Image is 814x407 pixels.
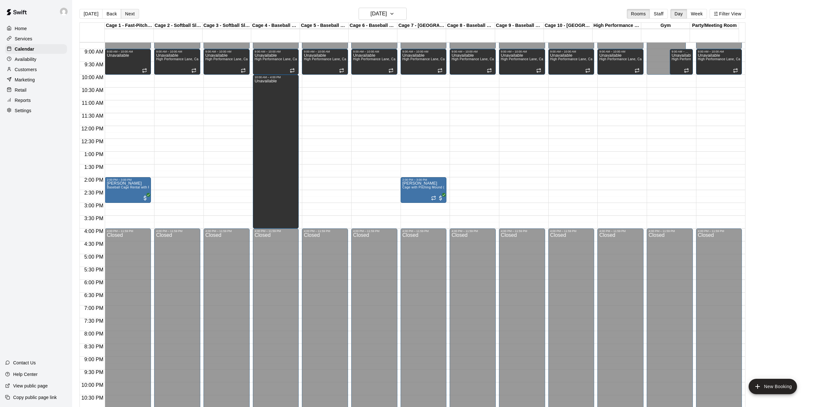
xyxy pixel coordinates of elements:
[15,66,37,73] p: Customers
[499,49,545,75] div: 9:00 AM – 10:00 AM: Unavailable
[205,50,248,53] div: 9:00 AM – 10:00 AM
[13,394,57,401] p: Copy public page link
[450,49,496,75] div: 9:00 AM – 10:00 AM: Unavailable
[733,68,738,73] span: Recurring event
[501,229,543,233] div: 4:00 PM – 11:59 PM
[670,9,687,19] button: Day
[690,23,739,29] div: Party/Meeting Room
[670,49,693,75] div: 9:00 AM – 10:00 AM: Unavailable
[585,68,590,73] span: Recurring event
[749,379,797,394] button: add
[255,50,297,53] div: 9:00 AM – 10:00 AM
[698,50,740,53] div: 9:00 AM – 10:00 AM
[105,23,154,29] div: Cage 1 - Fast-Pitch Machine and Automatic Baseball Hack Attack Pitching Machine
[83,267,105,272] span: 5:30 PM
[5,96,67,105] a: Reports
[83,49,105,54] span: 9:00 AM
[13,371,37,378] p: Help Center
[635,68,640,73] span: Recurring event
[388,68,394,73] span: Recurring event
[487,68,492,73] span: Recurring event
[5,85,67,95] a: Retail
[83,331,105,336] span: 8:00 PM
[5,106,67,115] a: Settings
[83,318,105,324] span: 7:30 PM
[154,23,203,29] div: Cage 2 - Softball Slo-pitch Iron [PERSON_NAME] & Hack Attack Baseball Pitching Machine
[83,344,105,349] span: 8:30 PM
[548,49,594,75] div: 9:00 AM – 10:00 AM: Unavailable
[593,23,641,29] div: High Performance Lane
[107,50,149,53] div: 9:00 AM – 10:00 AM
[142,195,148,201] span: All customers have paid
[59,5,72,18] div: Joe Florio
[253,75,299,228] div: 10:00 AM – 4:00 PM: Unavailable
[105,49,151,75] div: 9:00 AM – 10:00 AM: Unavailable
[501,50,543,53] div: 9:00 AM – 10:00 AM
[290,68,295,73] span: Recurring event
[5,75,67,85] a: Marketing
[156,229,198,233] div: 4:00 PM – 11:59 PM
[403,229,445,233] div: 4:00 PM – 11:59 PM
[5,54,67,64] a: Availability
[397,23,446,29] div: Cage 7 - [GEOGRAPHIC_DATA]
[191,68,196,73] span: Recurring event
[107,186,208,189] span: Baseball Cage Rental with Pitching Machine (4 People Maximum!)
[403,178,445,181] div: 2:00 PM – 3:00 PM
[446,23,495,29] div: Cage 8 - Baseball Pitching Machine
[650,9,668,19] button: Staff
[80,126,105,131] span: 12:00 PM
[696,49,742,75] div: 9:00 AM – 10:00 AM: Unavailable
[83,370,105,375] span: 9:30 PM
[641,23,690,29] div: Gym
[403,186,476,189] span: Cage with Pitching Mound (4 People Maximum!)
[102,9,121,19] button: Back
[304,50,346,53] div: 9:00 AM – 10:00 AM
[5,24,67,33] div: Home
[304,229,346,233] div: 4:00 PM – 11:59 PM
[253,49,299,75] div: 9:00 AM – 10:00 AM: Unavailable
[710,9,745,19] button: Filter View
[205,229,248,233] div: 4:00 PM – 11:59 PM
[302,49,348,75] div: 9:00 AM – 10:00 AM: Unavailable
[203,49,250,75] div: 9:00 AM – 10:00 AM: Unavailable
[698,229,740,233] div: 4:00 PM – 11:59 PM
[597,49,644,75] div: 9:00 AM – 10:00 AM: Unavailable
[15,87,27,93] p: Retail
[351,49,397,75] div: 9:00 AM – 10:00 AM: Unavailable
[599,50,642,53] div: 9:00 AM – 10:00 AM
[156,50,198,53] div: 9:00 AM – 10:00 AM
[544,23,593,29] div: Cage 10 - [GEOGRAPHIC_DATA]
[107,229,149,233] div: 4:00 PM – 11:59 PM
[452,229,494,233] div: 4:00 PM – 11:59 PM
[15,46,34,52] p: Calendar
[684,68,689,73] span: Recurring event
[15,97,31,104] p: Reports
[80,382,105,388] span: 10:00 PM
[121,9,139,19] button: Next
[80,100,105,106] span: 11:00 AM
[203,23,251,29] div: Cage 3 - Softball Slo-pitch Iron [PERSON_NAME] & Baseball Pitching Machine
[550,50,593,53] div: 9:00 AM – 10:00 AM
[437,68,443,73] span: Recurring event
[83,357,105,362] span: 9:00 PM
[83,280,105,285] span: 6:00 PM
[80,87,105,93] span: 10:30 AM
[15,56,37,62] p: Availability
[80,139,105,144] span: 12:30 PM
[452,50,494,53] div: 9:00 AM – 10:00 AM
[15,36,32,42] p: Services
[105,177,151,203] div: 2:00 PM – 3:00 PM: Simon Lee
[401,49,447,75] div: 9:00 AM – 10:00 AM: Unavailable
[154,49,200,75] div: 9:00 AM – 10:00 AM: Unavailable
[672,50,691,53] div: 9:00 AM – 10:00 AM
[437,195,444,201] span: All customers have paid
[83,228,105,234] span: 4:00 PM
[83,164,105,170] span: 1:30 PM
[401,177,447,203] div: 2:00 PM – 3:00 PM: Cage with Pitching Mound (4 People Maximum!)
[370,9,387,18] h6: [DATE]
[353,50,395,53] div: 9:00 AM – 10:00 AM
[495,23,544,29] div: Cage 9 - Baseball Pitching Machine / [GEOGRAPHIC_DATA]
